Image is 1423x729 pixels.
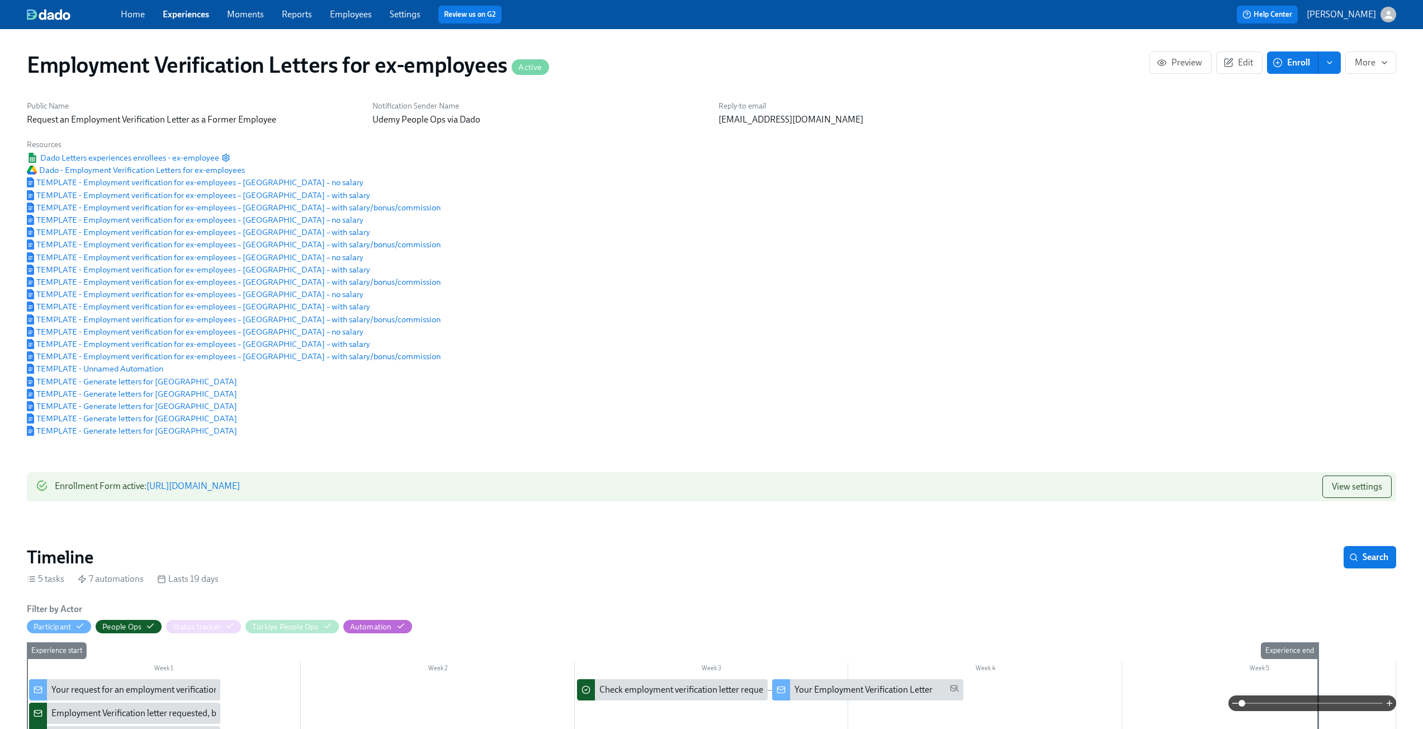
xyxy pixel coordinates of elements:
img: Google Document [27,203,34,213]
div: 7 automations [78,573,144,585]
img: Google Document [27,401,34,411]
p: Request an Employment Verification Letter as a Former Employee [27,114,359,126]
img: Google Document [27,389,34,399]
span: TEMPLATE - Employment verification for ex-employees – [GEOGRAPHIC_DATA] – no salary [27,177,363,188]
span: TEMPLATE - Employment verification for ex-employees – [GEOGRAPHIC_DATA] – with salary/bonus/commi... [27,239,441,250]
div: Your request for an employment verification letter is being processed [51,684,313,696]
span: TEMPLATE - Employment verification for ex-employees – [GEOGRAPHIC_DATA] – with salary [27,190,370,201]
img: Google Document [27,302,34,312]
div: Lasts 19 days [157,573,219,585]
div: Employment Verification letter requested, but [PERSON_NAME] has no data: {{ participant.fullName }} [29,703,220,724]
a: Google DocumentTEMPLATE - Employment verification for ex-employees – [GEOGRAPHIC_DATA] – no salary [27,252,363,263]
img: Google Document [27,277,34,287]
button: Review us on G2 [438,6,502,23]
div: Hide Participant [34,622,71,632]
button: Preview [1150,51,1212,74]
a: Employees [330,9,372,20]
span: Personal Email [950,684,959,697]
div: Your Employment Verification Letter [772,679,963,700]
a: Google DocumentTEMPLATE - Employment verification for ex-employees – [GEOGRAPHIC_DATA] – with sal... [27,276,441,288]
h2: Timeline [27,546,93,568]
a: Google DocumentTEMPLATE - Employment verification for ex-employees – [GEOGRAPHIC_DATA] – with sal... [27,202,441,213]
span: TEMPLATE - Employment verification for ex-employees – [GEOGRAPHIC_DATA] – no salary [27,252,363,263]
button: Participant [27,620,91,633]
span: Dado Letters experiences enrollees - ex-employee [27,152,219,163]
button: Status tracker [166,620,241,633]
span: TEMPLATE - Unnamed Automation [27,363,163,374]
span: Help Center [1242,9,1292,20]
h6: Resources [27,139,441,150]
a: Google DocumentTEMPLATE - Employment verification for ex-employees – [GEOGRAPHIC_DATA] – with sal... [27,239,441,250]
a: Home [121,9,145,20]
span: TEMPLATE - Employment verification for ex-employees – [GEOGRAPHIC_DATA] – no salary [27,289,363,300]
a: Google DocumentTEMPLATE - Employment verification for ex-employees – [GEOGRAPHIC_DATA] – with salary [27,338,370,350]
img: Google Document [27,351,34,361]
img: dado [27,9,70,20]
button: People Ops [96,620,162,633]
span: Edit [1226,57,1253,68]
div: Experience end [1261,642,1318,659]
h6: Reply-to email [718,101,1051,111]
span: TEMPLATE - Employment verification for ex-employees – [GEOGRAPHIC_DATA] – with salary [27,264,370,275]
span: TEMPLATE - Employment verification for ex-employees – [GEOGRAPHIC_DATA] – with salary/bonus/commi... [27,202,441,213]
a: Settings [390,9,420,20]
div: Week 5 [1122,662,1396,677]
a: Google DocumentTEMPLATE - Employment verification for ex-employees – [GEOGRAPHIC_DATA] – with sal... [27,314,441,325]
div: Week 2 [301,662,575,677]
a: Google DriveDado - Employment Verification Letters for ex-employees [27,164,245,176]
a: Google DocumentTEMPLATE - Employment verification for ex-employees – [GEOGRAPHIC_DATA] – no salary [27,214,363,225]
img: Google Document [27,289,34,299]
button: More [1345,51,1396,74]
a: Google DocumentTEMPLATE - Employment verification for ex-employees – [GEOGRAPHIC_DATA] – with salary [27,301,370,312]
div: Hide Status tracker [173,622,221,632]
h6: Filter by Actor [27,603,82,615]
img: Google Document [27,252,34,262]
a: Google DocumentTEMPLATE - Generate letters for [GEOGRAPHIC_DATA] [27,413,237,424]
span: Search [1351,552,1388,563]
div: Employment Verification letter requested, but [PERSON_NAME] has no data: {{ participant.fullName }} [51,707,441,719]
a: Moments [227,9,264,20]
img: Google Document [27,177,34,187]
button: Search [1344,546,1396,568]
img: Google Document [27,190,34,200]
img: Google Document [27,227,34,237]
span: TEMPLATE - Employment verification for ex-employees – [GEOGRAPHIC_DATA] – with salary [27,338,370,350]
a: Google DocumentTEMPLATE - Employment verification for ex-employees – [GEOGRAPHIC_DATA] – with salary [27,264,370,275]
div: Experience start [27,642,87,659]
a: Google DocumentTEMPLATE - Generate letters for [GEOGRAPHIC_DATA] [27,401,237,412]
a: Google DocumentTEMPLATE - Generate letters for [GEOGRAPHIC_DATA] [27,376,237,387]
span: TEMPLATE - Generate letters for [GEOGRAPHIC_DATA] [27,388,237,399]
img: Google Document [27,327,34,337]
span: More [1355,57,1387,68]
button: Türkiye People Ops [245,620,339,633]
img: Google Document [27,339,34,349]
div: Week 4 [848,662,1122,677]
span: TEMPLATE - Generate letters for [GEOGRAPHIC_DATA] [27,425,237,436]
a: Google DocumentTEMPLATE - Employment verification for ex-employees – [GEOGRAPHIC_DATA] – with salary [27,190,370,201]
span: Enroll [1275,57,1310,68]
a: Google DocumentTEMPLATE - Unnamed Automation [27,363,163,374]
a: dado [27,9,121,20]
div: Hide Automation [350,622,392,632]
a: Google SheetDado Letters experiences enrollees - ex-employee [27,152,219,163]
span: TEMPLATE - Employment verification for ex-employees – [GEOGRAPHIC_DATA] – no salary [27,326,363,337]
p: [EMAIL_ADDRESS][DOMAIN_NAME] [718,114,1051,126]
button: View settings [1322,476,1392,498]
a: Google DocumentTEMPLATE - Employment verification for ex-employees – [GEOGRAPHIC_DATA] – no salary [27,177,363,188]
a: Google DocumentTEMPLATE - Generate letters for [GEOGRAPHIC_DATA] [27,425,237,436]
button: enroll [1318,51,1341,74]
span: TEMPLATE - Generate letters for [GEOGRAPHIC_DATA] [27,401,237,412]
button: Automation [343,620,412,633]
div: Check employment verification letter requested by former employee {{ participant.fullName }} [577,679,768,700]
p: Udemy People Ops via Dado [372,114,705,126]
img: Google Document [27,413,34,424]
img: Google Drive [27,166,37,175]
span: Active [512,63,549,72]
a: [URL][DOMAIN_NAME] [146,481,240,491]
span: TEMPLATE - Generate letters for [GEOGRAPHIC_DATA] [27,376,237,387]
button: Edit [1216,51,1263,74]
span: TEMPLATE - Employment verification for ex-employees – [GEOGRAPHIC_DATA] – no salary [27,214,363,225]
div: Week 3 [575,662,849,677]
a: Google DocumentTEMPLATE - Employment verification for ex-employees – [GEOGRAPHIC_DATA] – no salary [27,289,363,300]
